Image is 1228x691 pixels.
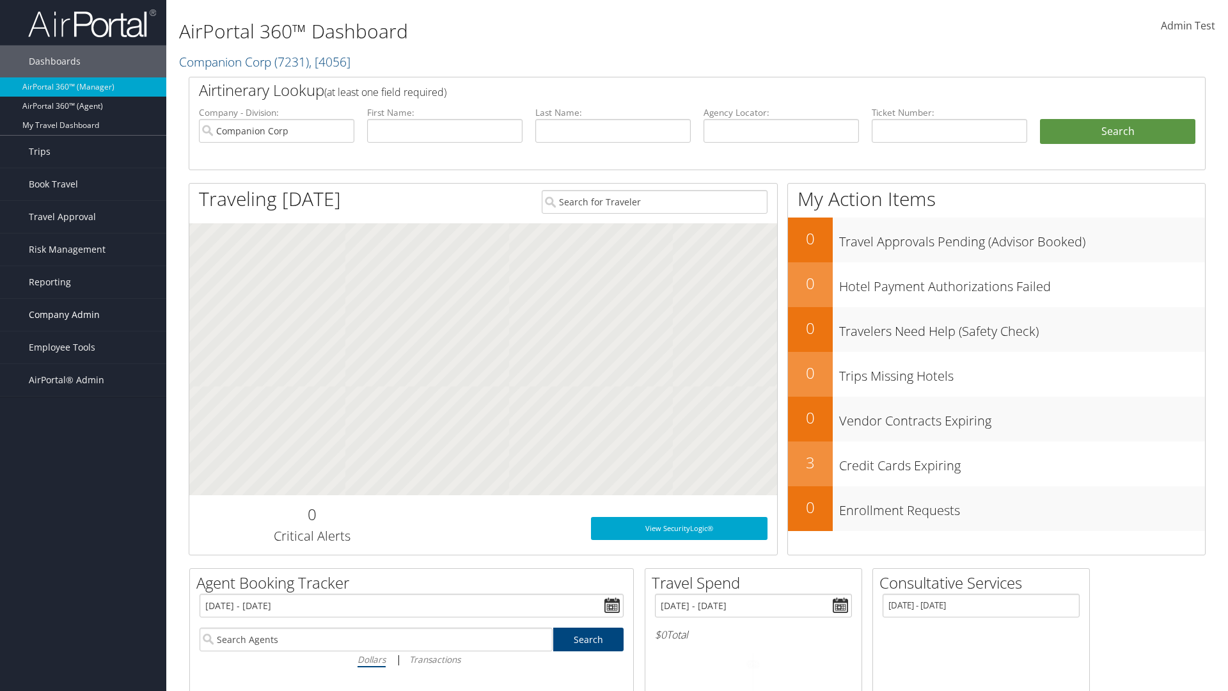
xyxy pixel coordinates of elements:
[199,106,354,119] label: Company - Division:
[358,653,386,665] i: Dollars
[872,106,1027,119] label: Ticket Number:
[309,53,350,70] span: , [ 4056 ]
[788,452,833,473] h2: 3
[788,407,833,429] h2: 0
[199,504,425,525] h2: 0
[788,186,1205,212] h1: My Action Items
[704,106,859,119] label: Agency Locator:
[788,228,833,250] h2: 0
[535,106,691,119] label: Last Name:
[879,572,1089,594] h2: Consultative Services
[748,661,759,669] tspan: 0%
[29,266,71,298] span: Reporting
[788,317,833,339] h2: 0
[839,495,1205,520] h3: Enrollment Requests
[788,352,1205,397] a: 0Trips Missing Hotels
[179,53,350,70] a: Companion Corp
[839,450,1205,475] h3: Credit Cards Expiring
[1161,6,1215,46] a: Admin Test
[199,79,1111,101] h2: Airtinerary Lookup
[29,45,81,77] span: Dashboards
[839,226,1205,251] h3: Travel Approvals Pending (Advisor Booked)
[200,651,624,667] div: |
[29,201,96,233] span: Travel Approval
[29,136,51,168] span: Trips
[655,628,666,642] span: $0
[788,262,1205,307] a: 0Hotel Payment Authorizations Failed
[274,53,309,70] span: ( 7231 )
[788,362,833,384] h2: 0
[788,486,1205,531] a: 0Enrollment Requests
[29,168,78,200] span: Book Travel
[839,406,1205,430] h3: Vendor Contracts Expiring
[655,628,852,642] h6: Total
[553,628,624,651] a: Search
[839,316,1205,340] h3: Travelers Need Help (Safety Check)
[591,517,767,540] a: View SecurityLogic®
[839,271,1205,296] h3: Hotel Payment Authorizations Failed
[199,527,425,545] h3: Critical Alerts
[788,496,833,518] h2: 0
[542,190,767,214] input: Search for Traveler
[788,273,833,294] h2: 0
[652,572,862,594] h2: Travel Spend
[179,18,870,45] h1: AirPortal 360™ Dashboard
[28,8,156,38] img: airportal-logo.png
[29,364,104,396] span: AirPortal® Admin
[409,653,460,665] i: Transactions
[1161,19,1215,33] span: Admin Test
[788,397,1205,441] a: 0Vendor Contracts Expiring
[788,307,1205,352] a: 0Travelers Need Help (Safety Check)
[29,331,95,363] span: Employee Tools
[1040,119,1195,145] button: Search
[29,234,106,266] span: Risk Management
[200,628,553,651] input: Search Agents
[788,218,1205,262] a: 0Travel Approvals Pending (Advisor Booked)
[839,361,1205,385] h3: Trips Missing Hotels
[29,299,100,331] span: Company Admin
[324,85,446,99] span: (at least one field required)
[788,441,1205,486] a: 3Credit Cards Expiring
[196,572,633,594] h2: Agent Booking Tracker
[367,106,523,119] label: First Name:
[199,186,341,212] h1: Traveling [DATE]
